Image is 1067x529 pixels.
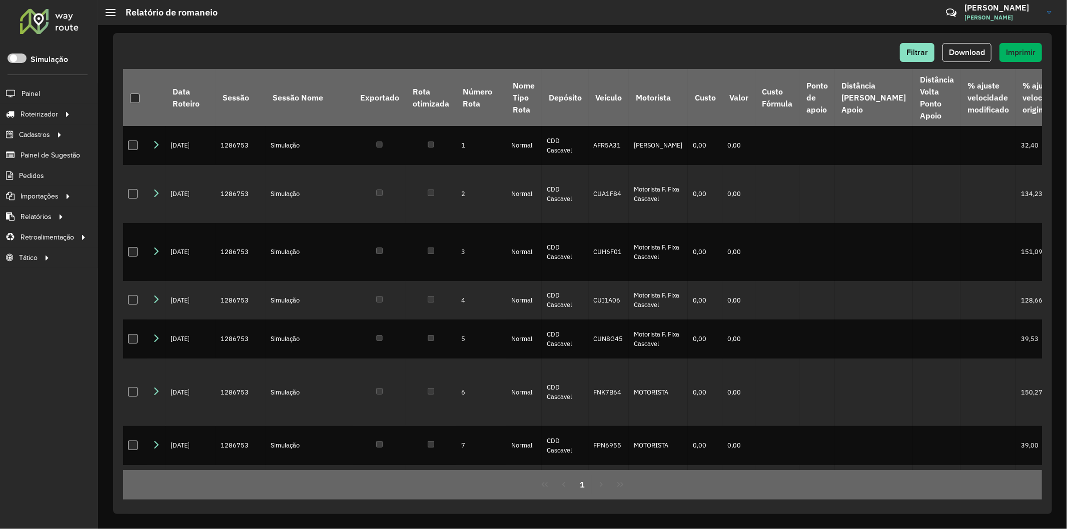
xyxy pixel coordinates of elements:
[542,69,588,126] th: Depósito
[456,465,506,504] td: 8
[506,358,542,426] td: Normal
[506,69,542,126] th: Nome Tipo Rota
[949,48,985,56] span: Download
[589,319,629,358] td: CUN8G45
[542,465,588,504] td: CDD Cascavel
[266,426,353,465] td: Simulação
[166,358,216,426] td: [DATE]
[688,126,722,165] td: 0,00
[31,53,68,65] label: Simulação
[542,358,588,426] td: CDD Cascavel
[542,319,588,358] td: CDD Cascavel
[216,319,266,358] td: 1286753
[722,465,755,504] td: 0,00
[688,465,722,504] td: 0,00
[21,211,52,222] span: Relatórios
[629,465,688,504] td: MOTORISTA
[835,69,913,126] th: Distância [PERSON_NAME] Apoio
[542,281,588,320] td: CDD Cascavel
[755,69,799,126] th: Custo Fórmula
[166,281,216,320] td: [DATE]
[216,465,266,504] td: 1286753
[456,426,506,465] td: 7
[216,126,266,165] td: 1286753
[21,109,58,119] span: Roteirizador
[900,43,934,62] button: Filtrar
[542,126,588,165] td: CDD Cascavel
[216,281,266,320] td: 1286753
[629,126,688,165] td: [PERSON_NAME]
[722,426,755,465] td: 0,00
[506,319,542,358] td: Normal
[629,69,688,126] th: Motorista
[589,69,629,126] th: Veículo
[406,69,456,126] th: Rota otimizada
[216,165,266,223] td: 1286753
[913,69,960,126] th: Distância Volta Ponto Apoio
[722,126,755,165] td: 0,00
[688,281,722,320] td: 0,00
[166,223,216,281] td: [DATE]
[21,191,59,201] span: Importações
[166,465,216,504] td: [DATE]
[589,426,629,465] td: FPN6955
[629,426,688,465] td: MOTORISTA
[506,223,542,281] td: Normal
[629,165,688,223] td: Motorista F. Fixa Cascavel
[456,165,506,223] td: 2
[688,69,722,126] th: Custo
[166,319,216,358] td: [DATE]
[216,358,266,426] td: 1286753
[542,426,588,465] td: CDD Cascavel
[506,426,542,465] td: Normal
[266,465,353,504] td: Simulação
[629,358,688,426] td: MOTORISTA
[216,223,266,281] td: 1286753
[266,165,353,223] td: Simulação
[688,319,722,358] td: 0,00
[722,69,755,126] th: Valor
[722,223,755,281] td: 0,00
[266,281,353,320] td: Simulação
[456,223,506,281] td: 3
[573,475,592,494] button: 1
[629,281,688,320] td: Motorista F. Fixa Cascavel
[960,69,1015,126] th: % ajuste velocidade modificado
[542,223,588,281] td: CDD Cascavel
[722,358,755,426] td: 0,00
[216,426,266,465] td: 1286753
[722,281,755,320] td: 0,00
[266,319,353,358] td: Simulação
[1006,48,1035,56] span: Imprimir
[942,43,991,62] button: Download
[799,69,834,126] th: Ponto de apoio
[266,358,353,426] td: Simulação
[906,48,928,56] span: Filtrar
[589,465,629,504] td: FPZ9B16
[353,69,406,126] th: Exportado
[688,426,722,465] td: 0,00
[589,126,629,165] td: AFR5A31
[506,126,542,165] td: Normal
[166,126,216,165] td: [DATE]
[456,126,506,165] td: 1
[21,232,74,242] span: Retroalimentação
[19,252,38,263] span: Tático
[456,281,506,320] td: 4
[19,129,50,140] span: Cadastros
[456,69,506,126] th: Número Rota
[940,2,962,23] a: Contato Rápido
[964,13,1039,22] span: [PERSON_NAME]
[722,165,755,223] td: 0,00
[688,223,722,281] td: 0,00
[506,465,542,504] td: Normal
[266,223,353,281] td: Simulação
[629,223,688,281] td: Motorista F. Fixa Cascavel
[589,223,629,281] td: CUH6F01
[589,358,629,426] td: FNK7B64
[116,7,218,18] h2: Relatório de romaneio
[456,319,506,358] td: 5
[542,165,588,223] td: CDD Cascavel
[456,358,506,426] td: 6
[166,426,216,465] td: [DATE]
